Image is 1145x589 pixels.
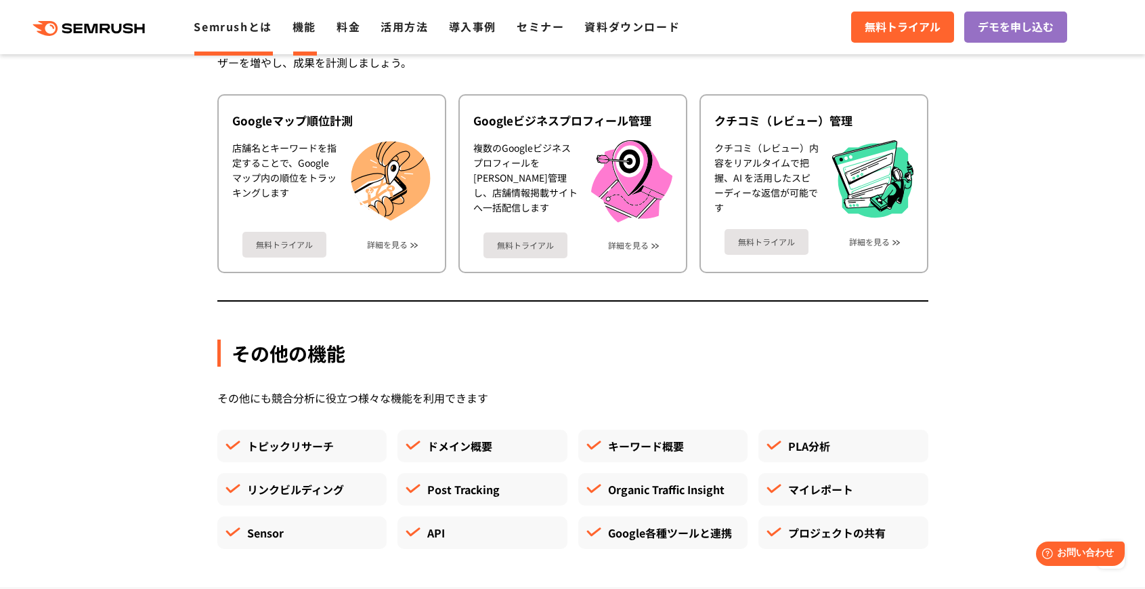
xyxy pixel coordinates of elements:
[978,18,1054,36] span: デモを申し込む
[473,113,672,129] div: Googleビジネスプロフィール管理
[578,430,748,462] div: キーワード概要
[397,516,567,549] div: API
[849,237,890,247] a: 詳細を見る
[217,388,928,408] div: その他にも競合分析に役立つ様々な機能を利用できます
[851,12,954,43] a: 無料トライアル
[578,516,748,549] div: Google各種ツールと連携
[337,18,360,35] a: 料金
[232,140,337,222] div: 店舗名とキーワードを指定することで、Googleマップ内の順位をトラッキングします
[608,241,649,250] a: 詳細を見る
[242,232,326,258] a: 無料トライアル
[194,18,272,35] a: Semrushとは
[473,140,578,222] div: 複数のGoogleビジネスプロフィールを[PERSON_NAME]管理し、店舗情報掲載サイトへ一括配信します
[758,516,928,549] div: プロジェクトの共有
[449,18,496,35] a: 導入事例
[832,140,913,219] img: クチコミ（レビュー）管理
[758,473,928,506] div: マイレポート
[517,18,564,35] a: セミナー
[964,12,1067,43] a: デモを申し込む
[397,430,567,462] div: ドメイン概要
[714,113,913,129] div: クチコミ（レビュー）管理
[1024,536,1130,574] iframe: Help widget launcher
[217,430,387,462] div: トピックリサーチ
[591,140,672,222] img: Googleビジネスプロフィール管理
[217,340,928,367] div: その他の機能
[232,113,431,129] div: Googleマップ順位計測
[293,18,316,35] a: 機能
[397,473,567,506] div: Post Tracking
[367,240,408,249] a: 詳細を見る
[483,232,567,258] a: 無料トライアル
[350,140,431,222] img: Googleマップ順位計測
[584,18,680,35] a: 資料ダウンロード
[217,473,387,506] div: リンクビルディング
[865,18,941,36] span: 無料トライアル
[381,18,428,35] a: 活用方法
[217,516,387,549] div: Sensor
[578,473,748,506] div: Organic Traffic Insight
[758,430,928,462] div: PLA分析
[725,229,808,255] a: 無料トライアル
[714,140,819,219] div: クチコミ（レビュー）内容をリアルタイムで把握、AI を活用したスピーディーな返信が可能です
